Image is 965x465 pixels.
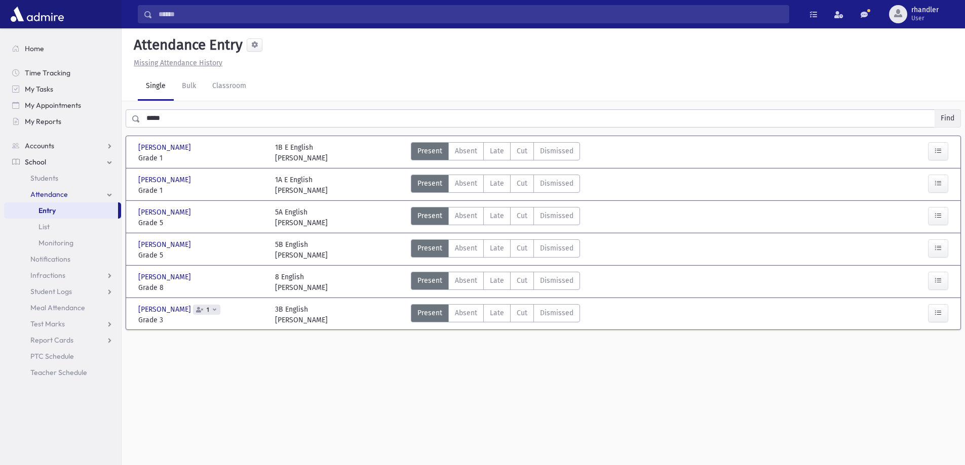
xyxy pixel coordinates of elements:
[911,14,939,22] span: User
[540,146,573,156] span: Dismissed
[4,113,121,130] a: My Reports
[411,239,580,261] div: AttTypes
[411,175,580,196] div: AttTypes
[411,272,580,293] div: AttTypes
[4,316,121,332] a: Test Marks
[411,142,580,163] div: AttTypes
[275,239,328,261] div: 5B English [PERSON_NAME]
[517,308,527,318] span: Cut
[25,44,44,53] span: Home
[4,364,121,381] a: Teacher Schedule
[517,275,527,286] span: Cut
[517,210,527,221] span: Cut
[4,202,118,219] a: Entry
[540,308,573,318] span: Dismissed
[30,303,85,312] span: Meal Attendance
[4,332,121,348] a: Report Cards
[911,6,939,14] span: rhandler
[30,271,65,280] span: Infractions
[275,142,328,163] div: 1B E English [PERSON_NAME]
[4,300,121,316] a: Meal Attendance
[455,308,477,318] span: Absent
[25,101,81,110] span: My Appointments
[417,178,442,189] span: Present
[4,65,121,81] a: Time Tracking
[490,275,504,286] span: Late
[138,175,193,185] span: [PERSON_NAME]
[4,186,121,202] a: Attendance
[4,348,121,364] a: PTC Schedule
[4,219,121,235] a: List
[138,218,265,228] span: Grade 5
[490,210,504,221] span: Late
[540,210,573,221] span: Dismissed
[540,243,573,253] span: Dismissed
[30,287,72,296] span: Student Logs
[455,146,477,156] span: Absent
[4,97,121,113] a: My Appointments
[517,178,527,189] span: Cut
[138,207,193,218] span: [PERSON_NAME]
[275,304,328,325] div: 3B English [PERSON_NAME]
[490,146,504,156] span: Late
[455,275,477,286] span: Absent
[490,308,504,318] span: Late
[540,178,573,189] span: Dismissed
[30,174,58,183] span: Students
[411,207,580,228] div: AttTypes
[25,157,46,166] span: School
[4,170,121,186] a: Students
[138,282,265,293] span: Grade 8
[138,272,193,282] span: [PERSON_NAME]
[275,272,328,293] div: 8 English [PERSON_NAME]
[134,59,222,67] u: Missing Attendance History
[130,59,222,67] a: Missing Attendance History
[174,72,204,101] a: Bulk
[138,315,265,325] span: Grade 3
[417,308,442,318] span: Present
[25,141,54,150] span: Accounts
[38,206,56,215] span: Entry
[138,153,265,163] span: Grade 1
[4,283,121,300] a: Student Logs
[30,335,73,345] span: Report Cards
[417,146,442,156] span: Present
[38,222,50,231] span: List
[4,40,121,57] a: Home
[25,84,53,94] span: My Tasks
[417,243,442,253] span: Present
[935,110,960,127] button: Find
[152,5,789,23] input: Search
[4,154,121,170] a: School
[30,319,65,328] span: Test Marks
[205,307,211,313] span: 1
[30,190,68,199] span: Attendance
[138,239,193,250] span: [PERSON_NAME]
[4,138,121,154] a: Accounts
[417,210,442,221] span: Present
[138,72,174,101] a: Single
[411,304,580,325] div: AttTypes
[138,250,265,261] span: Grade 5
[455,243,477,253] span: Absent
[138,185,265,196] span: Grade 1
[4,81,121,97] a: My Tasks
[38,238,73,247] span: Monitoring
[30,352,74,361] span: PTC Schedule
[204,72,254,101] a: Classroom
[455,210,477,221] span: Absent
[417,275,442,286] span: Present
[490,243,504,253] span: Late
[517,243,527,253] span: Cut
[25,117,61,126] span: My Reports
[8,4,66,24] img: AdmirePro
[275,207,328,228] div: 5A English [PERSON_NAME]
[540,275,573,286] span: Dismissed
[490,178,504,189] span: Late
[455,178,477,189] span: Absent
[30,368,87,377] span: Teacher Schedule
[138,142,193,153] span: [PERSON_NAME]
[275,175,328,196] div: 1A E English [PERSON_NAME]
[25,68,70,77] span: Time Tracking
[30,255,70,264] span: Notifications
